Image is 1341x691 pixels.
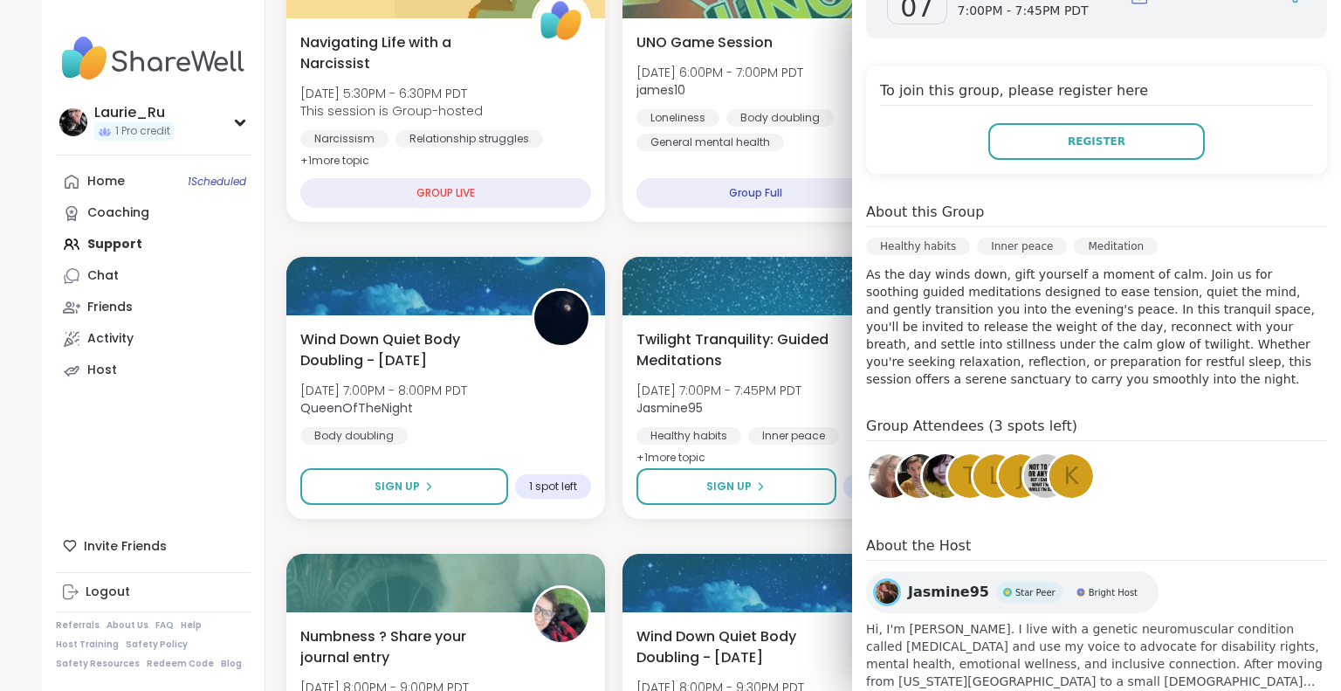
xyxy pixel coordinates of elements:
div: Coaching [87,204,149,222]
a: Activity [56,323,251,355]
a: Blog [221,658,242,670]
span: Hi, I'm [PERSON_NAME]. I live with a genetic neuromuscular condition called [MEDICAL_DATA] and us... [866,620,1327,690]
button: Register [988,123,1205,160]
div: Chat [87,267,119,285]
div: Body doubling [300,427,408,445]
span: Star Peer [1015,586,1056,599]
a: stephanieann90 [920,452,969,501]
img: dodi [869,454,912,498]
img: Kelldog23 [534,588,588,642]
span: [DATE] 5:30PM - 6:30PM PDT [300,85,483,102]
h4: Group Attendees (3 spots left) [866,416,1327,441]
a: Safety Resources [56,658,140,670]
button: Sign Up [636,468,836,505]
a: k [1047,452,1096,501]
a: Help [181,619,202,632]
span: 1 Pro credit [115,124,170,139]
h4: About the Host [866,536,1327,561]
span: This session is Group-hosted [300,102,483,120]
a: j [996,452,1045,501]
div: Invite Friends [56,530,251,562]
div: Group Full [636,178,875,208]
div: Narcissism [300,130,389,148]
div: Home [87,173,125,190]
div: Healthy habits [866,238,970,255]
span: j [1017,460,1024,494]
a: Referrals [56,619,100,632]
span: Wind Down Quiet Body Doubling - [DATE] [636,626,849,668]
a: Safety Policy [126,639,188,651]
img: Laurie_Ru [59,108,87,136]
span: 7:00PM - 7:45PM PDT [958,3,1089,20]
span: Twilight Tranquility: Guided Meditations [636,329,849,371]
span: Sign Up [375,479,420,494]
span: t [963,460,977,494]
a: Home1Scheduled [56,166,251,197]
div: Friends [87,299,133,316]
h4: About this Group [866,202,984,223]
div: Host [87,362,117,379]
span: 1 spot left [529,480,577,494]
div: Healthy habits [636,427,741,445]
div: Inner peace [977,238,1067,255]
a: pixiechick7171 [1021,452,1070,501]
span: Bright Host [1089,586,1138,599]
a: t [946,452,994,501]
a: Friends [56,292,251,323]
img: pixiechick7171 [1024,454,1068,498]
div: Meditation [1074,238,1158,255]
div: Laurie_Ru [94,103,174,122]
span: [DATE] 6:00PM - 7:00PM PDT [636,64,803,81]
div: Inner peace [748,427,839,445]
span: Wind Down Quiet Body Doubling - [DATE] [300,329,512,371]
div: General mental health [636,134,784,151]
b: james10 [636,81,685,99]
a: Coaching [56,197,251,229]
a: Chat [56,260,251,292]
span: Numbness ? Share your journal entry [300,626,512,668]
a: Jasmine95Jasmine95Star PeerStar PeerBright HostBright Host [866,571,1159,613]
button: Sign Up [300,468,508,505]
a: Logout [56,577,251,608]
a: Redeem Code [147,658,214,670]
a: About Us [107,619,148,632]
span: [DATE] 7:00PM - 8:00PM PDT [300,382,467,399]
h4: To join this group, please register here [880,80,1313,106]
a: Host Training [56,639,119,651]
span: Navigating Life with a Narcissist [300,32,512,74]
b: Jasmine95 [636,399,703,417]
div: Body doubling [726,109,834,127]
div: Relationship struggles [395,130,543,148]
div: Loneliness [636,109,719,127]
img: stephanieann90 [923,454,966,498]
img: QueenOfTheNight [534,291,588,345]
b: QueenOfTheNight [300,399,413,417]
span: Jasmine95 [908,582,989,603]
img: Jasmine95 [876,581,898,604]
span: l [989,460,1002,494]
a: l [971,452,1020,501]
img: Jedi_Drew [897,454,941,498]
span: k [1063,460,1078,494]
a: FAQ [155,619,174,632]
span: Sign Up [706,479,752,494]
img: ShareWell Nav Logo [56,28,251,89]
img: Bright Host [1076,588,1085,597]
span: UNO Game Session [636,32,773,53]
span: Register [1068,134,1125,149]
span: [DATE] 7:00PM - 7:45PM PDT [636,382,801,399]
div: GROUP LIVE [300,178,591,208]
a: dodi [866,452,915,501]
a: Host [56,355,251,386]
img: Star Peer [1003,588,1012,597]
span: 1 Scheduled [188,175,246,189]
div: Activity [87,330,134,348]
div: Logout [86,584,130,601]
p: As the day winds down, gift yourself a moment of calm. Join us for soothing guided meditations de... [866,266,1327,388]
a: Jedi_Drew [895,452,944,501]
